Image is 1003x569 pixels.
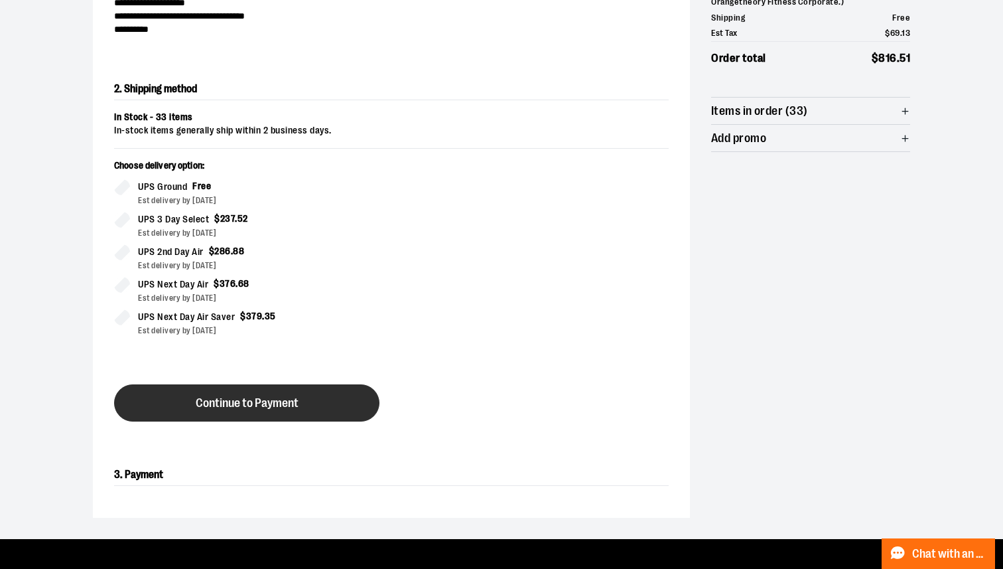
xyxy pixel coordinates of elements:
[196,397,299,410] span: Continue to Payment
[114,78,669,100] h2: 2. Shipping method
[138,325,381,337] div: Est delivery by [DATE]
[214,213,220,224] span: $
[872,52,879,64] span: $
[900,28,902,38] span: .
[897,52,900,64] span: .
[878,52,897,64] span: 816
[214,246,231,256] span: 286
[138,227,381,239] div: Est delivery by [DATE]
[138,212,209,227] span: UPS 3 Day Select
[114,309,130,325] input: UPS Next Day Air Saver$379.35Est delivery by [DATE]
[231,246,234,256] span: .
[240,311,246,321] span: $
[114,111,669,124] div: In Stock - 33 items
[711,98,910,124] button: Items in order (33)
[882,538,996,569] button: Chat with an Expert
[711,27,738,40] span: Est Tax
[246,311,263,321] span: 379
[114,464,669,486] h2: 3. Payment
[138,244,204,260] span: UPS 2nd Day Air
[138,309,235,325] span: UPS Next Day Air Saver
[711,105,808,118] span: Items in order (33)
[209,246,215,256] span: $
[912,548,987,560] span: Chat with an Expert
[233,246,244,256] span: 88
[711,125,910,151] button: Add promo
[900,52,910,64] span: 51
[138,260,381,272] div: Est delivery by [DATE]
[885,28,890,38] span: $
[114,179,130,195] input: UPS GroundFreeEst delivery by [DATE]
[138,195,381,206] div: Est delivery by [DATE]
[114,244,130,260] input: UPS 2nd Day Air$286.88Est delivery by [DATE]
[890,28,900,38] span: 69
[235,213,237,224] span: .
[235,278,238,289] span: .
[711,50,766,67] span: Order total
[114,159,381,179] p: Choose delivery option:
[114,124,669,137] div: In-stock items generally ship within 2 business days.
[902,28,910,38] span: 13
[114,212,130,228] input: UPS 3 Day Select$237.52Est delivery by [DATE]
[220,213,235,224] span: 237
[114,277,130,293] input: UPS Next Day Air$376.68Est delivery by [DATE]
[711,132,766,145] span: Add promo
[892,13,910,23] span: Free
[265,311,276,321] span: 35
[138,179,187,195] span: UPS Ground
[114,384,379,422] button: Continue to Payment
[138,292,381,304] div: Est delivery by [DATE]
[262,311,265,321] span: .
[192,181,211,191] span: Free
[220,278,236,289] span: 376
[711,11,745,25] span: Shipping
[238,278,249,289] span: 68
[214,278,220,289] span: $
[138,277,208,292] span: UPS Next Day Air
[237,213,248,224] span: 52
